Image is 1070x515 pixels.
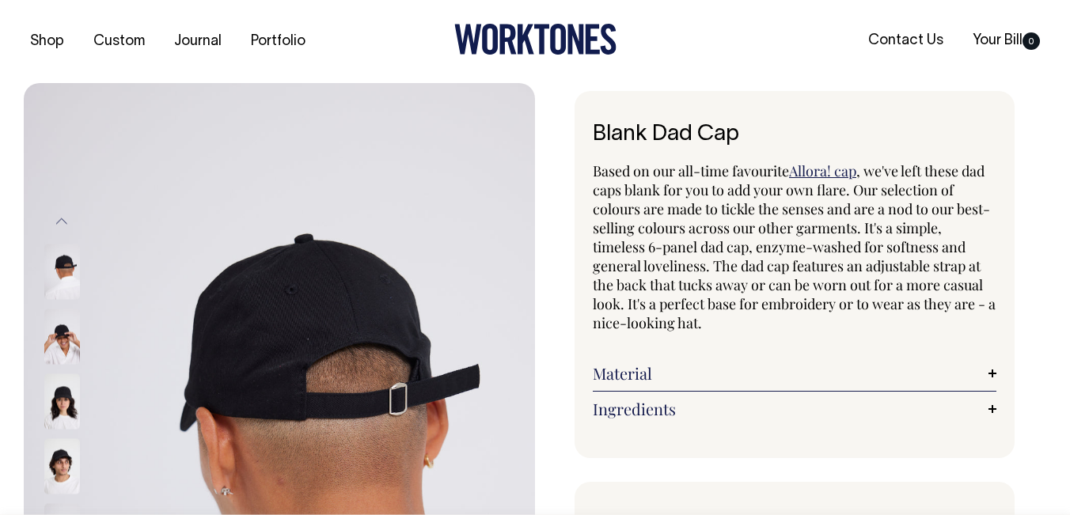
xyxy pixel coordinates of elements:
h1: Blank Dad Cap [593,123,996,147]
a: Custom [87,28,151,55]
img: black [44,309,80,364]
a: Contact Us [862,28,950,54]
img: black [44,438,80,494]
a: Material [593,364,996,383]
button: Previous [50,204,74,240]
span: 0 [1023,32,1040,50]
img: black [44,373,80,429]
span: Based on our all-time favourite [593,161,789,180]
span: , we've left these dad caps blank for you to add your own flare. Our selection of colours are mad... [593,161,996,332]
a: Your Bill0 [966,28,1046,54]
img: black [44,244,80,299]
a: Allora! cap [789,161,856,180]
a: Shop [24,28,70,55]
a: Ingredients [593,400,996,418]
a: Journal [168,28,228,55]
a: Portfolio [245,28,312,55]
